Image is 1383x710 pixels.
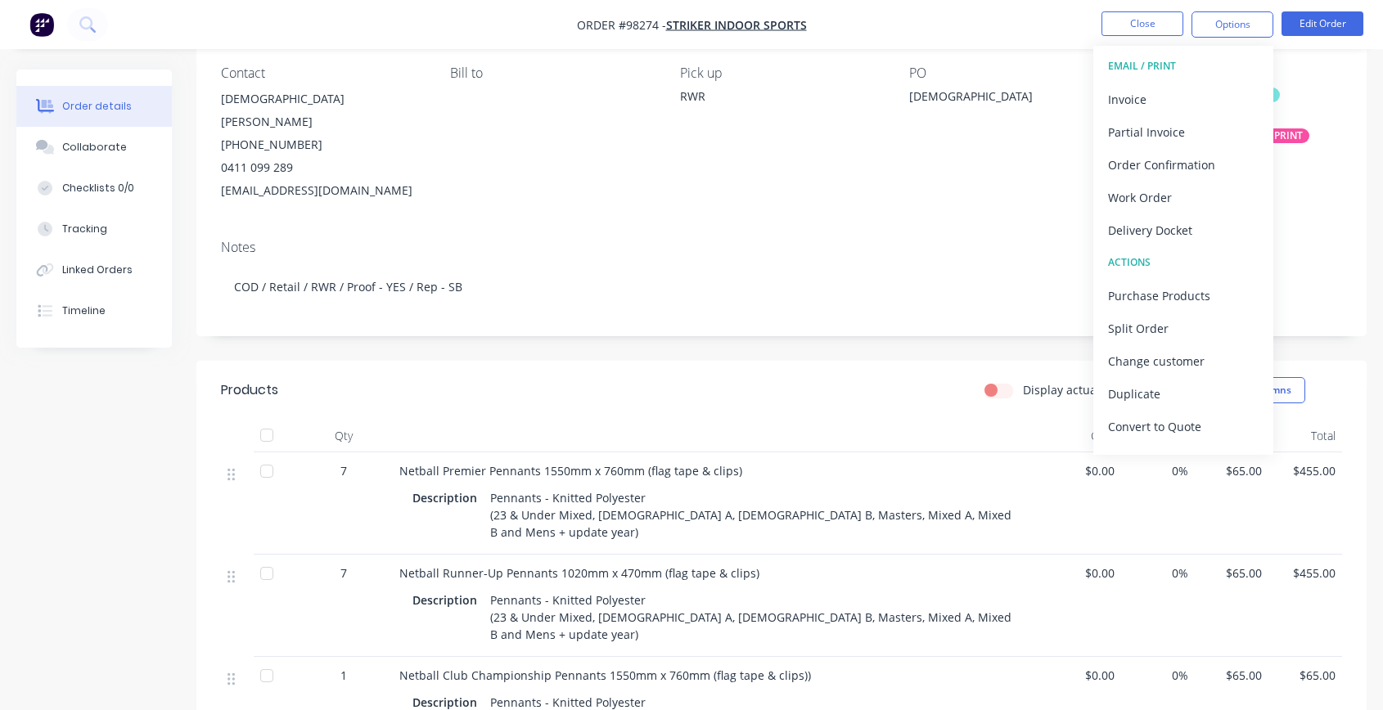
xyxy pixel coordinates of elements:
[1108,317,1259,340] div: Split Order
[221,65,424,81] div: Contact
[221,262,1342,312] div: COD / Retail / RWR / Proof - YES / Rep - SB
[484,588,1028,646] div: Pennants - Knitted Polyester (23 & Under Mixed, [DEMOGRAPHIC_DATA] A, [DEMOGRAPHIC_DATA] B, Maste...
[16,209,172,249] button: Tracking
[340,667,347,684] span: 1
[1093,181,1273,213] button: Work Order
[1093,344,1273,377] button: Change customer
[340,564,347,582] span: 7
[1108,252,1259,273] div: ACTIONS
[680,88,883,105] div: RWR
[909,88,1112,110] div: [DEMOGRAPHIC_DATA]
[221,240,1342,255] div: Notes
[1093,410,1273,443] button: Convert to Quote
[399,667,811,683] span: Netball Club Championship Pennants 1550mm x 760mm (flag tape & clips))
[680,65,883,81] div: Pick up
[16,290,172,331] button: Timeline
[909,65,1112,81] div: PO
[399,565,759,581] span: Netball Runner-Up Pennants 1020mm x 470mm (flag tape & clips)
[1093,246,1273,279] button: ACTIONS
[1201,667,1262,684] span: $65.00
[1108,186,1259,209] div: Work Order
[1108,447,1259,471] div: Archive
[1201,564,1262,582] span: $65.00
[1108,382,1259,406] div: Duplicate
[484,486,1028,544] div: Pennants - Knitted Polyester (23 & Under Mixed, [DEMOGRAPHIC_DATA] A, [DEMOGRAPHIC_DATA] B, Maste...
[1192,11,1273,38] button: Options
[221,88,424,202] div: [DEMOGRAPHIC_DATA][PERSON_NAME][PHONE_NUMBER]0411 099 289[EMAIL_ADDRESS][DOMAIN_NAME]
[1268,420,1342,452] div: Total
[1101,11,1183,36] button: Close
[1108,349,1259,373] div: Change customer
[1282,11,1363,36] button: Edit Order
[16,127,172,168] button: Collaborate
[1054,564,1115,582] span: $0.00
[577,17,666,33] span: Order #98274 -
[62,222,107,236] div: Tracking
[1128,667,1188,684] span: 0%
[221,133,424,156] div: [PHONE_NUMBER]
[666,17,807,33] a: Striker Indoor Sports
[1108,218,1259,242] div: Delivery Docket
[412,486,484,510] div: Description
[221,179,424,202] div: [EMAIL_ADDRESS][DOMAIN_NAME]
[1093,312,1273,344] button: Split Order
[1108,153,1259,177] div: Order Confirmation
[412,588,484,612] div: Description
[1093,115,1273,148] button: Partial Invoice
[1093,377,1273,410] button: Duplicate
[16,249,172,290] button: Linked Orders
[1108,56,1259,77] div: EMAIL / PRINT
[1023,381,1159,398] label: Display actual quantities
[1093,83,1273,115] button: Invoice
[1128,462,1188,479] span: 0%
[1108,284,1259,308] div: Purchase Products
[340,462,347,479] span: 7
[29,12,54,37] img: Factory
[62,303,106,318] div: Timeline
[62,140,127,155] div: Collaborate
[1108,88,1259,111] div: Invoice
[399,463,742,479] span: Netball Premier Pennants 1550mm x 760mm (flag tape & clips)
[1093,148,1273,181] button: Order Confirmation
[1093,443,1273,475] button: Archive
[221,156,424,179] div: 0411 099 289
[16,86,172,127] button: Order details
[62,263,133,277] div: Linked Orders
[1108,415,1259,438] div: Convert to Quote
[1275,462,1336,479] span: $455.00
[1201,462,1262,479] span: $65.00
[1054,667,1115,684] span: $0.00
[16,168,172,209] button: Checklists 0/0
[1108,120,1259,144] div: Partial Invoice
[1275,564,1336,582] span: $455.00
[1093,213,1273,246] button: Delivery Docket
[62,181,134,195] div: Checklists 0/0
[1128,564,1188,582] span: 0%
[450,65,653,81] div: Bill to
[62,99,132,114] div: Order details
[295,420,393,452] div: Qty
[221,88,424,133] div: [DEMOGRAPHIC_DATA][PERSON_NAME]
[1093,279,1273,312] button: Purchase Products
[1275,667,1336,684] span: $65.00
[1093,50,1273,83] button: EMAIL / PRINT
[1047,420,1121,452] div: Cost
[221,380,278,400] div: Products
[1054,462,1115,479] span: $0.00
